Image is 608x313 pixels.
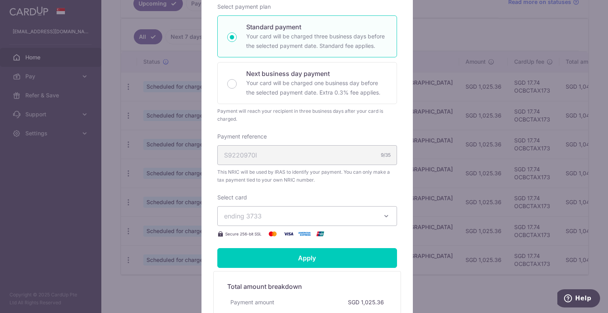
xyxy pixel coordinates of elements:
[217,107,397,123] div: Payment will reach your recipient in three business days after your card is charged.
[281,229,296,239] img: Visa
[557,289,600,309] iframe: Opens a widget where you can find more information
[246,22,387,32] p: Standard payment
[227,295,277,309] div: Payment amount
[296,229,312,239] img: American Express
[217,248,397,268] input: Apply
[217,168,397,184] span: This NRIC will be used by IRAS to identify your payment. You can only make a tax payment tied to ...
[217,206,397,226] button: ending 3733
[227,282,387,291] h5: Total amount breakdown
[217,193,247,201] label: Select card
[246,32,387,51] p: Your card will be charged three business days before the selected payment date. Standard fee appl...
[224,212,262,220] span: ending 3733
[345,295,387,309] div: SGD 1,025.36
[381,151,391,159] div: 9/35
[217,3,271,11] label: Select payment plan
[217,133,267,140] label: Payment reference
[246,78,387,97] p: Your card will be charged one business day before the selected payment date. Extra 0.3% fee applies.
[312,229,328,239] img: UnionPay
[265,229,281,239] img: Mastercard
[246,69,387,78] p: Next business day payment
[225,231,262,237] span: Secure 256-bit SSL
